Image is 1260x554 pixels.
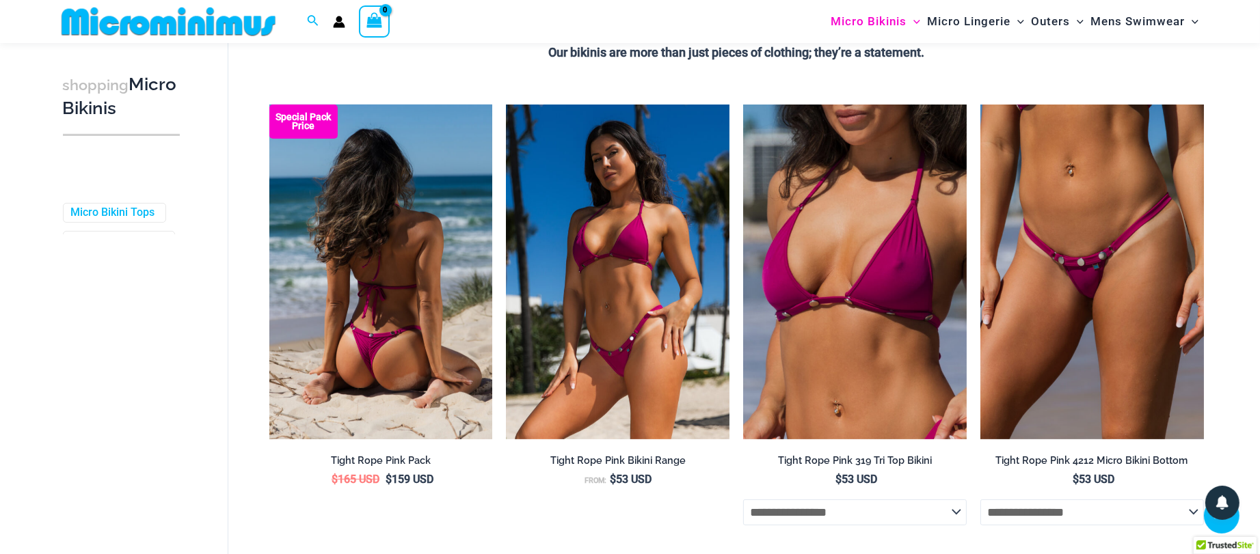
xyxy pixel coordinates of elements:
a: Micro Bikini Bottoms [71,234,164,262]
span: Outers [1031,4,1070,39]
a: Tight Rope Pink 319 Top 01Tight Rope Pink 319 Top 4228 Thong 06Tight Rope Pink 319 Top 4228 Thong 06 [743,105,967,439]
img: Tight Rope Pink 319 4212 Micro 01 [980,105,1204,439]
span: $ [610,473,616,486]
span: Micro Lingerie [927,4,1010,39]
a: Tight Rope Pink Pack [269,454,493,472]
a: Micro Bikini Tops [71,206,155,220]
bdi: 53 USD [1073,473,1114,486]
a: Micro LingerieMenu ToggleMenu Toggle [924,4,1028,39]
span: From: [585,476,606,485]
a: Micro BikinisMenu ToggleMenu Toggle [827,4,924,39]
img: Tight Rope Pink 319 Top 01 [743,105,967,439]
h2: Tight Rope Pink 4212 Micro Bikini Bottom [980,454,1204,467]
b: Special Pack Price [269,113,338,130]
a: View Shopping Cart, empty [359,5,390,37]
span: $ [386,473,392,486]
bdi: 165 USD [332,473,379,486]
span: Micro Bikinis [831,4,907,39]
bdi: 53 USD [610,473,652,486]
h2: Tight Rope Pink Bikini Range [506,454,729,467]
a: Tight Rope Pink 319 Top 4228 Thong 08 Tight Rope Pink 319 Top 4228 Thong 10Tight Rope Pink 319 To... [269,105,493,439]
bdi: 159 USD [386,473,433,486]
a: Tight Rope Pink 319 4212 Micro 01Tight Rope Pink 319 4212 Micro 02Tight Rope Pink 319 4212 Micro 02 [980,105,1204,439]
a: OutersMenu ToggleMenu Toggle [1028,4,1087,39]
span: Menu Toggle [1010,4,1024,39]
a: Search icon link [307,13,319,30]
span: shopping [63,77,129,94]
span: Menu Toggle [1070,4,1084,39]
strong: Our bikinis are more than just pieces of clothing; they’re a statement. [548,45,924,59]
a: Tight Rope Pink 4212 Micro Bikini Bottom [980,454,1204,472]
span: Mens Swimwear [1090,4,1185,39]
span: Menu Toggle [907,4,920,39]
h3: Micro Bikinis [63,73,180,120]
nav: Site Navigation [825,2,1205,41]
span: $ [332,473,338,486]
a: Tight Rope Pink 319 Top 4228 Thong 05Tight Rope Pink 319 Top 4228 Thong 06Tight Rope Pink 319 Top... [506,105,729,439]
span: $ [1073,473,1079,486]
img: MM SHOP LOGO FLAT [56,6,281,37]
img: Tight Rope Pink 319 Top 4228 Thong 05 [506,105,729,439]
img: Tight Rope Pink 319 Top 4228 Thong 10 [269,105,493,439]
span: Menu Toggle [1185,4,1198,39]
span: $ [835,473,842,486]
a: Mens SwimwearMenu ToggleMenu Toggle [1087,4,1202,39]
a: Account icon link [333,16,345,28]
h2: Tight Rope Pink Pack [269,454,493,467]
h2: Tight Rope Pink 319 Tri Top Bikini [743,454,967,467]
a: Tight Rope Pink Bikini Range [506,454,729,472]
bdi: 53 USD [835,473,877,486]
a: Tight Rope Pink 319 Tri Top Bikini [743,454,967,472]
